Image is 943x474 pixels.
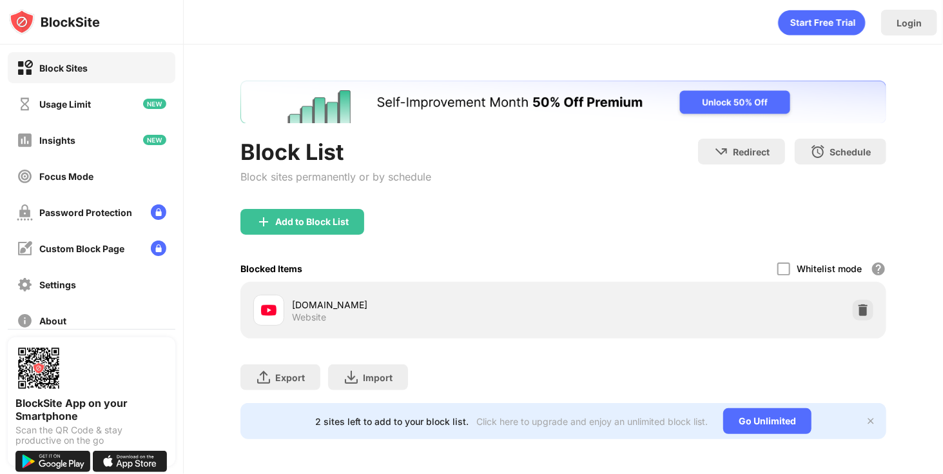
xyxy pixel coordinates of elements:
[39,63,88,74] div: Block Sites
[476,416,708,427] div: Click here to upgrade and enjoy an unlimited block list.
[733,146,770,157] div: Redirect
[240,139,431,165] div: Block List
[830,146,871,157] div: Schedule
[39,243,124,254] div: Custom Block Page
[292,311,326,323] div: Website
[151,204,166,220] img: lock-menu.svg
[39,135,75,146] div: Insights
[17,204,33,221] img: password-protection-off.svg
[93,451,168,472] img: download-on-the-app-store.svg
[15,345,62,391] img: options-page-qr-code.png
[17,96,33,112] img: time-usage-off.svg
[866,416,876,426] img: x-button.svg
[39,171,93,182] div: Focus Mode
[363,372,393,383] div: Import
[261,302,277,318] img: favicons
[39,99,91,110] div: Usage Limit
[17,277,33,293] img: settings-off.svg
[797,263,862,274] div: Whitelist mode
[240,263,302,274] div: Blocked Items
[39,207,132,218] div: Password Protection
[897,17,922,28] div: Login
[17,241,33,257] img: customize-block-page-off.svg
[723,408,812,434] div: Go Unlimited
[15,425,168,446] div: Scan the QR Code & stay productive on the go
[240,81,886,123] iframe: Banner
[275,217,349,227] div: Add to Block List
[292,298,563,311] div: [DOMAIN_NAME]
[15,451,90,472] img: get-it-on-google-play.svg
[17,60,33,76] img: block-on.svg
[15,397,168,422] div: BlockSite App on your Smartphone
[778,10,866,35] div: animation
[9,9,100,35] img: logo-blocksite.svg
[39,279,76,290] div: Settings
[143,135,166,145] img: new-icon.svg
[17,313,33,329] img: about-off.svg
[17,168,33,184] img: focus-off.svg
[315,416,469,427] div: 2 sites left to add to your block list.
[39,315,66,326] div: About
[143,99,166,109] img: new-icon.svg
[240,170,431,183] div: Block sites permanently or by schedule
[151,241,166,256] img: lock-menu.svg
[17,132,33,148] img: insights-off.svg
[275,372,305,383] div: Export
